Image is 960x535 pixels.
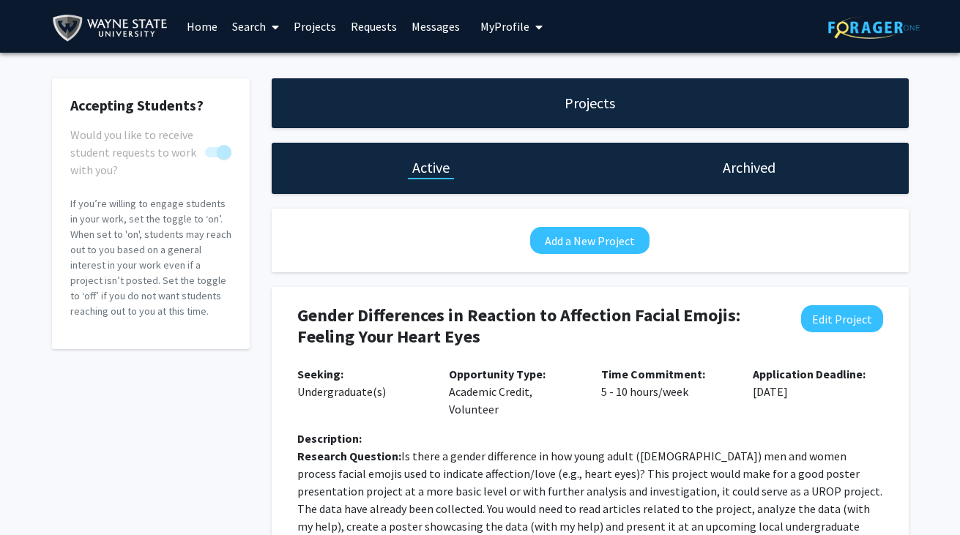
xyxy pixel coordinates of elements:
button: Add a New Project [530,227,650,254]
a: Home [179,1,225,52]
h2: Accepting Students? [70,97,231,114]
span: My Profile [480,19,529,34]
p: [DATE] [753,365,883,400]
h1: Projects [565,93,615,113]
h1: Archived [723,157,775,178]
p: Academic Credit, Volunteer [449,365,579,418]
span: Would you like to receive student requests to work with you? [70,126,199,179]
p: 5 - 10 hours/week [601,365,732,400]
p: Undergraduate(s) [297,365,428,400]
div: Description: [297,430,883,447]
img: Wayne State University Logo [52,12,174,45]
b: Application Deadline: [753,367,866,381]
a: Search [225,1,286,52]
b: Opportunity Type: [449,367,546,381]
div: You cannot turn this off while you have active projects. [70,126,231,161]
a: Messages [404,1,467,52]
img: ForagerOne Logo [828,16,920,39]
a: Projects [286,1,343,52]
b: Seeking: [297,367,343,381]
button: Edit Project [801,305,883,332]
p: If you’re willing to engage students in your work, set the toggle to ‘on’. When set to 'on', stud... [70,196,231,319]
iframe: Chat [11,469,62,524]
h1: Active [412,157,450,178]
a: Requests [343,1,404,52]
h4: Gender Differences in Reaction to Affection Facial Emojis: Feeling Your Heart Eyes [297,305,778,348]
strong: Research Question: [297,449,401,463]
b: Time Commitment: [601,367,705,381]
